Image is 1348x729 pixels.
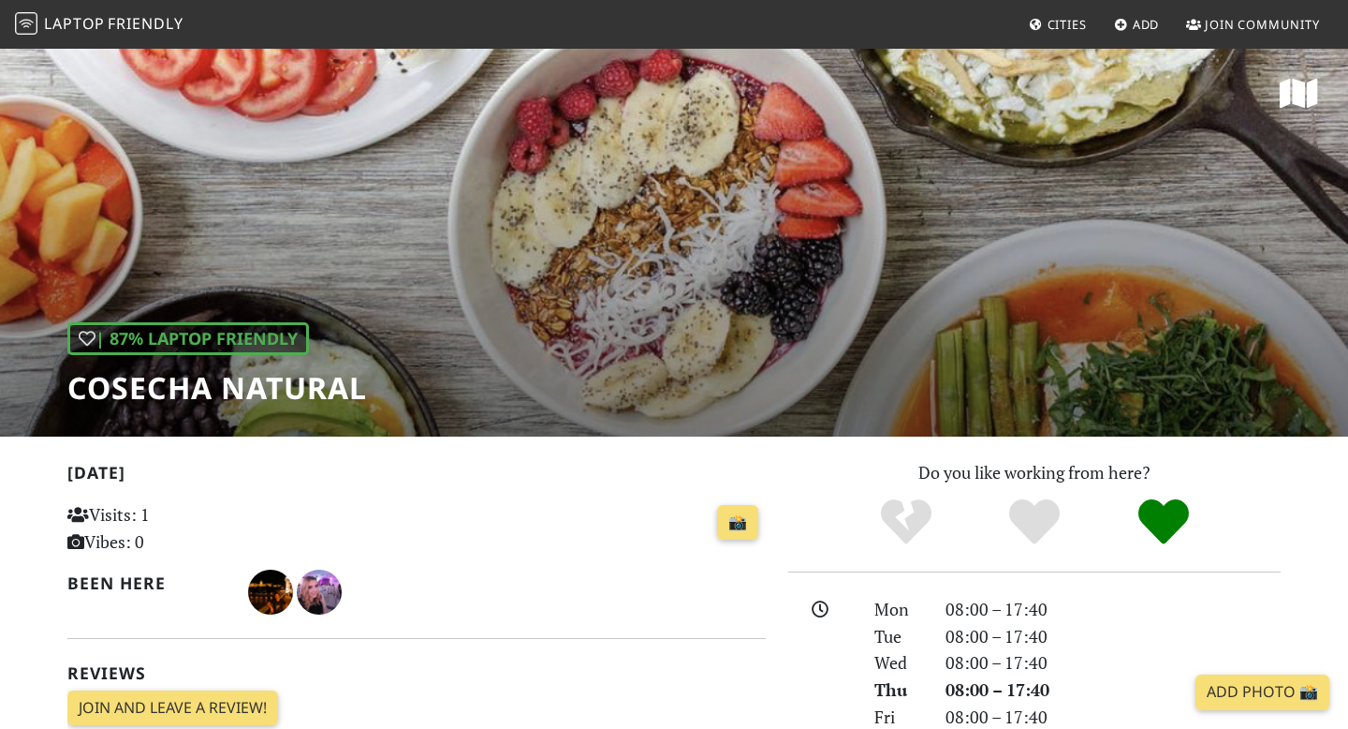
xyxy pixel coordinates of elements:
span: Hector Fuentes [248,579,297,602]
h2: Been here [67,573,226,593]
span: Andrea [297,579,342,602]
div: 08:00 – 17:40 [934,596,1292,623]
h2: [DATE] [67,463,766,490]
span: Cities [1048,16,1087,33]
div: Yes [970,497,1099,548]
h1: COSECHA NATURAL [67,370,367,406]
div: 08:00 – 17:40 [934,623,1292,650]
a: Add [1106,7,1167,41]
img: 2614-hector.jpg [248,570,293,615]
a: 📸 [717,505,758,541]
div: Wed [863,649,934,677]
div: Tue [863,623,934,650]
a: Cities [1021,7,1094,41]
div: Definitely! [1099,497,1228,548]
div: Mon [863,596,934,623]
div: 08:00 – 17:40 [934,649,1292,677]
div: Thu [863,677,934,704]
div: 08:00 – 17:40 [934,677,1292,704]
span: Join Community [1205,16,1320,33]
img: LaptopFriendly [15,12,37,35]
span: Friendly [108,13,183,34]
a: Add Photo 📸 [1195,675,1329,710]
div: No [842,497,971,548]
p: Do you like working from here? [788,459,1281,486]
p: Visits: 1 Vibes: 0 [67,501,286,556]
h2: Reviews [67,663,766,683]
a: LaptopFriendly LaptopFriendly [15,8,183,41]
a: Join Community [1179,7,1327,41]
a: Join and leave a review! [67,691,278,726]
span: Laptop [44,13,105,34]
div: | 87% Laptop Friendly [67,322,309,355]
img: 1484760814-andrea.jpg [297,570,342,615]
span: Add [1133,16,1160,33]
